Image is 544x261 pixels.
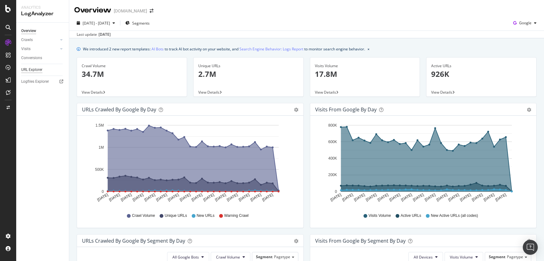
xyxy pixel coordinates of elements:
text: [DATE] [238,193,250,202]
span: All Devices [414,254,433,260]
text: 1M [99,145,104,150]
text: [DATE] [132,193,144,202]
text: 500K [95,167,104,172]
text: [DATE] [365,193,377,202]
text: [DATE] [261,193,274,202]
div: URLs Crawled by Google By Segment By Day [82,238,185,244]
span: Segments [132,21,150,26]
div: gear [294,108,298,112]
text: [DATE] [424,193,436,202]
text: [DATE] [377,193,389,202]
span: Pagetype [274,254,290,259]
span: Segment [256,254,272,259]
text: [DATE] [144,193,156,202]
div: Crawl Volume [82,63,182,69]
div: Overview [21,28,36,34]
div: Open Intercom Messenger [523,240,538,255]
span: Crawl Volume [132,213,155,218]
text: [DATE] [226,193,238,202]
a: Logfiles Explorer [21,78,65,85]
text: [DATE] [412,193,424,202]
text: [DATE] [400,193,413,202]
span: All Google Bots [172,254,199,260]
div: We introduced 2 new report templates: to track AI bot activity on your website, and to monitor se... [83,46,365,52]
span: Crawl Volume [216,254,240,260]
button: close banner [366,44,371,54]
button: Segments [123,18,152,28]
span: Unique URLs [165,213,187,218]
div: URL Explorer [21,67,42,73]
text: 400K [328,156,337,161]
span: View Details [431,90,452,95]
a: URL Explorer [21,67,65,73]
span: Active URLs [401,213,421,218]
div: [DOMAIN_NAME] [114,8,147,14]
a: Search Engine Behavior: Logs Report [239,46,303,52]
span: New Active URLs (all codes) [431,213,478,218]
svg: A chart. [82,121,296,207]
text: [DATE] [353,193,365,202]
div: info banner [77,46,537,52]
text: [DATE] [214,193,227,202]
text: [DATE] [96,193,109,202]
span: View Details [82,90,103,95]
div: Last update [77,32,111,37]
div: [DATE] [99,32,111,37]
text: [DATE] [447,193,460,202]
text: [DATE] [330,193,342,202]
button: [DATE] - [DATE] [74,18,118,28]
text: [DATE] [179,193,191,202]
span: New URLs [197,213,214,218]
text: 800K [328,123,337,128]
span: Visits Volume [368,213,391,218]
div: gear [527,239,531,243]
div: Active URLs [431,63,532,69]
div: Overview [74,5,111,16]
p: 17.8M [315,69,415,79]
button: Google [511,18,539,28]
text: [DATE] [459,193,472,202]
span: Warning Crawl [224,213,248,218]
svg: A chart. [315,121,529,207]
text: 200K [328,173,337,177]
p: 34.7M [82,69,182,79]
div: gear [527,108,531,112]
text: [DATE] [203,193,215,202]
text: 0 [102,189,104,194]
span: Google [519,20,532,26]
div: Analytics [21,5,64,10]
span: View Details [315,90,336,95]
text: 600K [328,140,337,144]
span: [DATE] - [DATE] [83,21,110,26]
text: [DATE] [494,193,507,202]
span: Pagetype [507,254,523,259]
text: [DATE] [108,193,121,202]
a: AI Bots [152,46,164,52]
a: Conversions [21,55,65,61]
div: Conversions [21,55,42,61]
text: [DATE] [483,193,495,202]
text: [DATE] [155,193,168,202]
div: arrow-right-arrow-left [150,9,153,13]
div: Visits from Google by day [315,106,377,113]
text: 0 [335,189,337,194]
p: 2.7M [198,69,299,79]
span: View Details [198,90,219,95]
text: [DATE] [341,193,354,202]
div: URLs Crawled by Google by day [82,106,156,113]
a: Overview [21,28,65,34]
div: Visits from Google By Segment By Day [315,238,406,244]
text: [DATE] [120,193,132,202]
div: Logfiles Explorer [21,78,49,85]
text: 1.5M [95,123,104,128]
p: 926K [431,69,532,79]
text: [DATE] [191,193,203,202]
div: Unique URLs [198,63,299,69]
a: Visits [21,46,58,52]
text: [DATE] [436,193,448,202]
span: Segment [489,254,505,259]
text: [DATE] [167,193,180,202]
span: Visits Volume [450,254,473,260]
